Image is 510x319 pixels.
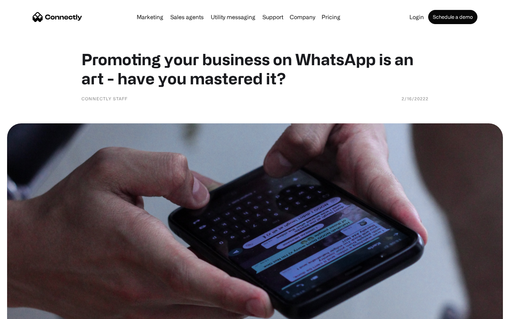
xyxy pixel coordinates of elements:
div: 2/16/20222 [402,95,429,102]
ul: Language list [14,307,42,317]
h1: Promoting your business on WhatsApp is an art - have you mastered it? [81,50,429,88]
a: Sales agents [168,14,206,20]
div: Connectly Staff [81,95,127,102]
a: Support [260,14,286,20]
a: Utility messaging [208,14,258,20]
div: Company [290,12,315,22]
aside: Language selected: English [7,307,42,317]
a: Login [407,14,427,20]
a: home [33,12,82,22]
a: Marketing [134,14,166,20]
div: Company [288,12,317,22]
a: Schedule a demo [428,10,477,24]
a: Pricing [319,14,343,20]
